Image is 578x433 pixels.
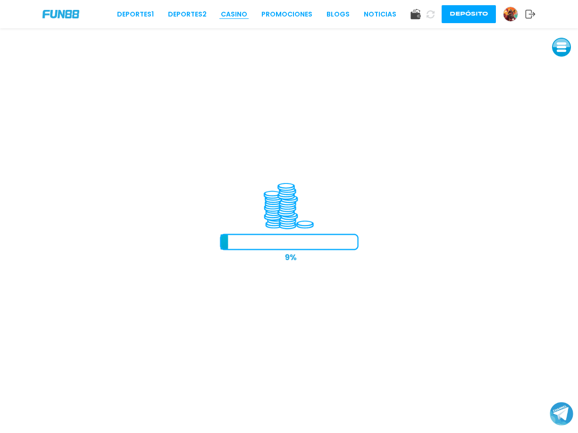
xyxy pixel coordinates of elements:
a: Deportes1 [117,9,154,19]
img: Company Logo [42,10,79,18]
a: Promociones [261,9,312,19]
button: Depósito [442,5,496,23]
button: Join telegram channel [550,401,573,426]
img: Avatar [503,7,518,21]
a: Avatar [503,7,525,22]
a: BLOGS [327,9,350,19]
a: NOTICIAS [364,9,396,19]
a: Deportes2 [168,9,207,19]
a: CASINO [221,9,247,19]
